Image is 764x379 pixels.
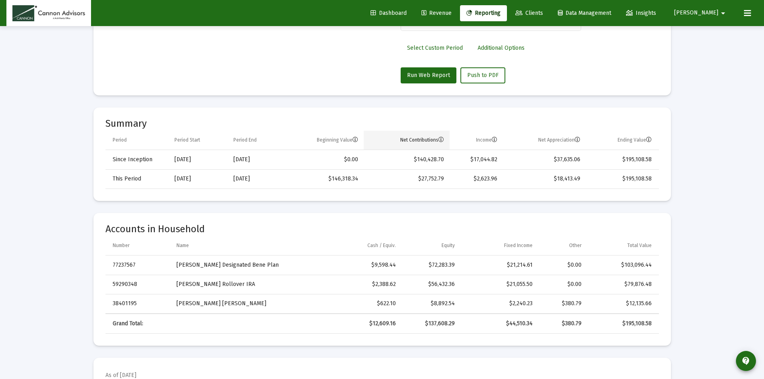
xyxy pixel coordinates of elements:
td: $2,623.96 [450,169,503,188]
div: $12,609.16 [330,320,395,328]
div: [DATE] [174,175,222,183]
div: $9,598.44 [330,261,395,269]
div: Period Start [174,137,200,143]
div: Net Contributions [400,137,444,143]
div: [DATE] [233,156,278,164]
span: Clients [515,10,543,16]
div: Period End [233,137,257,143]
td: 59290348 [105,275,171,294]
div: Ending Value [618,137,652,143]
td: Column Beginning Value [284,131,364,150]
mat-card-title: Summary [105,120,659,128]
span: Insights [626,10,656,16]
td: Column Total Value [587,236,659,255]
div: $2,240.23 [466,300,532,308]
td: Column Name [171,236,325,255]
td: [PERSON_NAME] Rollover IRA [171,275,325,294]
div: $72,283.39 [407,261,455,269]
a: Data Management [551,5,618,21]
button: Push to PDF [460,67,505,83]
div: $2,388.62 [330,280,395,288]
div: [DATE] [174,156,222,164]
div: Cash / Equiv. [367,242,396,249]
a: Clients [509,5,549,21]
div: $103,096.44 [593,261,652,269]
td: 77237567 [105,255,171,275]
div: $0.00 [544,280,582,288]
td: Column Income [450,131,503,150]
div: [DATE] [233,175,278,183]
td: Column Ending Value [586,131,659,150]
span: Run Web Report [407,72,450,79]
td: Column Period End [228,131,284,150]
td: Column Other [538,236,587,255]
td: $17,044.82 [450,150,503,169]
span: [PERSON_NAME] [674,10,718,16]
div: Other [569,242,582,249]
div: $0.00 [544,261,582,269]
td: $140,428.70 [364,150,450,169]
div: $195,108.58 [593,320,652,328]
div: Equity [442,242,455,249]
span: Select Custom Period [407,45,463,51]
a: Reporting [460,5,507,21]
div: $380.79 [544,300,582,308]
div: $56,432.36 [407,280,455,288]
td: $27,752.79 [364,169,450,188]
td: $18,413.49 [503,169,586,188]
div: Income [476,137,497,143]
div: Data grid [105,236,659,334]
div: Beginning Value [317,137,358,143]
div: Total Value [627,242,652,249]
div: Name [176,242,189,249]
button: [PERSON_NAME] [665,5,738,21]
img: Dashboard [12,5,85,21]
span: Revenue [422,10,452,16]
div: $21,055.50 [466,280,532,288]
mat-card-title: Accounts in Household [105,225,659,233]
div: $380.79 [544,320,582,328]
div: Data grid [105,131,659,189]
a: Insights [620,5,663,21]
td: Column Equity [401,236,461,255]
div: Grand Total: [113,320,165,328]
span: Push to PDF [467,72,499,79]
td: Column Net Appreciation [503,131,586,150]
div: $79,876.48 [593,280,652,288]
td: $0.00 [284,150,364,169]
div: Period [113,137,127,143]
span: Reporting [466,10,501,16]
td: Column Period Start [169,131,228,150]
div: Net Appreciation [538,137,580,143]
td: [PERSON_NAME] Designated Bene Plan [171,255,325,275]
div: $137,608.29 [407,320,455,328]
td: Column Net Contributions [364,131,450,150]
td: $37,635.06 [503,150,586,169]
td: Column Number [105,236,171,255]
div: $8,892.54 [407,300,455,308]
div: $44,510.34 [466,320,532,328]
span: Data Management [558,10,611,16]
span: Dashboard [371,10,407,16]
span: Additional Options [478,45,525,51]
td: Since Inception [105,150,169,169]
a: Revenue [415,5,458,21]
div: $21,214.61 [466,261,532,269]
td: This Period [105,169,169,188]
mat-icon: arrow_drop_down [718,5,728,21]
td: $146,318.34 [284,169,364,188]
td: $195,108.58 [586,150,659,169]
td: Column Fixed Income [460,236,538,255]
button: Run Web Report [401,67,456,83]
div: Number [113,242,130,249]
div: Fixed Income [504,242,533,249]
td: 38401195 [105,294,171,313]
div: $622.10 [330,300,395,308]
td: Column Cash / Equiv. [324,236,401,255]
a: Dashboard [364,5,413,21]
td: Column Period [105,131,169,150]
mat-icon: contact_support [741,356,751,366]
td: $195,108.58 [586,169,659,188]
td: [PERSON_NAME] [PERSON_NAME] [171,294,325,313]
div: $12,135.66 [593,300,652,308]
